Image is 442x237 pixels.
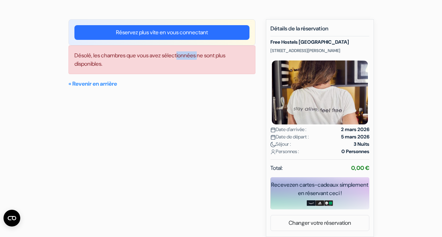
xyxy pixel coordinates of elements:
[307,200,316,206] img: amazon-card-no-text.png
[351,164,369,172] strong: 0,00 €
[270,142,276,147] img: moon.svg
[270,164,283,172] span: Total:
[341,133,369,141] strong: 5 mars 2026
[270,25,369,36] h5: Détails de la réservation
[270,135,276,140] img: calendar.svg
[324,200,333,206] img: uber-uber-eats-card.png
[68,45,255,74] div: Désolé, les chambres que vous avez sélectionnées ne sont plus disponibles.
[68,80,117,87] a: « Revenir en arrière
[270,48,369,53] p: [STREET_ADDRESS][PERSON_NAME]
[270,39,369,45] h5: Free Hostels [GEOGRAPHIC_DATA]
[74,25,249,40] a: Réservez plus vite en vous connectant
[271,216,369,230] a: Changer votre réservation
[270,141,291,148] span: Séjour :
[270,181,369,197] div: Recevez en cartes-cadeaux simplement en réservant ceci !
[316,200,324,206] img: adidas-card.png
[3,210,20,227] button: Ouvrir le widget CMP
[270,127,276,132] img: calendar.svg
[270,148,299,155] span: Personnes :
[270,149,276,155] img: user_icon.svg
[341,148,369,155] strong: 0 Personnes
[270,133,309,141] span: Date de départ :
[270,126,306,133] span: Date d'arrivée :
[341,126,369,133] strong: 2 mars 2026
[354,141,369,148] strong: 3 Nuits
